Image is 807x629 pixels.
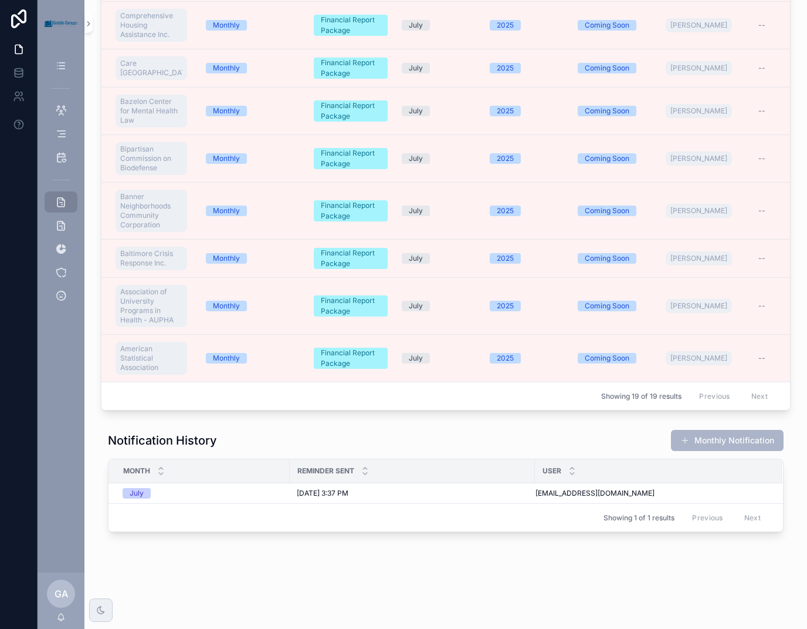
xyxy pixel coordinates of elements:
[120,249,182,268] span: Baltimore Crisis Response Inc.
[108,432,217,449] h1: Notification History
[666,251,732,265] a: [PERSON_NAME]
[666,102,751,120] a: [PERSON_NAME]
[206,353,300,364] a: Monthly
[206,106,300,116] a: Monthly
[120,59,182,78] span: Care [GEOGRAPHIC_DATA]
[206,206,300,216] a: Monthly
[130,488,144,499] div: July
[578,253,652,264] a: Coming Soon
[666,152,732,166] a: [PERSON_NAME]
[578,153,652,164] a: Coming Soon
[116,247,187,270] a: Baltimore Crisis Response Inc.
[297,489,348,498] span: [DATE] 3:37 PM
[670,21,727,30] span: [PERSON_NAME]
[758,354,765,363] span: --
[666,204,732,218] a: [PERSON_NAME]
[497,20,514,31] div: 2025
[314,248,388,269] a: Financial Report Package
[670,63,727,73] span: [PERSON_NAME]
[116,9,187,42] a: Comprehensive Housing Assistance Inc.
[585,106,629,116] div: Coming Soon
[666,16,751,35] a: [PERSON_NAME]
[206,153,300,164] a: Monthly
[116,92,192,130] a: Bazelon Center for Mental Health Law
[120,344,182,372] span: American Statistical Association
[758,21,765,30] span: --
[497,206,514,216] div: 2025
[321,348,381,369] div: Financial Report Package
[670,106,727,116] span: [PERSON_NAME]
[116,56,187,80] a: Care [GEOGRAPHIC_DATA]
[402,20,476,31] a: July
[497,63,514,73] div: 2025
[578,301,652,311] a: Coming Soon
[671,430,784,451] button: Monthly Notification
[402,153,476,164] a: July
[578,353,652,364] a: Coming Soon
[670,354,727,363] span: [PERSON_NAME]
[206,63,300,73] a: Monthly
[670,254,727,263] span: [PERSON_NAME]
[585,301,629,311] div: Coming Soon
[116,339,192,377] a: American Statistical Association
[116,285,187,327] a: Association of University Programs in Health - AUPHA
[213,301,240,311] div: Monthly
[535,489,655,498] span: [EMAIL_ADDRESS][DOMAIN_NAME]
[585,253,629,264] div: Coming Soon
[402,353,476,364] a: July
[116,142,187,175] a: Bipartisan Commission on Biodefense
[670,154,727,163] span: [PERSON_NAME]
[116,282,192,329] a: Association of University Programs in Health - AUPHA
[297,466,354,476] span: Reminder Sent
[409,253,423,264] div: July
[666,297,751,315] a: [PERSON_NAME]
[666,104,732,118] a: [PERSON_NAME]
[402,206,476,216] a: July
[213,206,240,216] div: Monthly
[497,253,514,264] div: 2025
[490,20,564,31] a: 2025
[409,63,423,73] div: July
[314,148,388,169] a: Financial Report Package
[314,58,388,79] a: Financial Report Package
[206,20,300,31] a: Monthly
[314,100,388,122] a: Financial Report Package
[120,11,182,39] span: Comprehensive Housing Assistance Inc.
[120,97,182,125] span: Bazelon Center for Mental Health Law
[490,206,564,216] a: 2025
[120,287,182,325] span: Association of University Programs in Health - AUPHA
[213,20,240,31] div: Monthly
[666,149,751,168] a: [PERSON_NAME]
[758,206,765,216] span: --
[758,63,765,73] span: --
[758,154,765,163] span: --
[38,47,84,322] div: scrollable content
[321,58,381,79] div: Financial Report Package
[213,63,240,73] div: Monthly
[402,301,476,311] a: July
[409,106,423,116] div: July
[578,106,652,116] a: Coming Soon
[402,63,476,73] a: July
[585,63,629,73] div: Coming Soon
[666,299,732,313] a: [PERSON_NAME]
[116,342,187,375] a: American Statistical Association
[120,144,182,173] span: Bipartisan Commission on Biodefense
[758,301,765,311] span: --
[666,349,751,368] a: [PERSON_NAME]
[120,192,182,230] span: Banner Neighborhoods Community Corporation
[409,206,423,216] div: July
[670,301,727,311] span: [PERSON_NAME]
[45,20,77,26] img: App logo
[321,148,381,169] div: Financial Report Package
[585,353,629,364] div: Coming Soon
[490,153,564,164] a: 2025
[321,200,381,221] div: Financial Report Package
[321,248,381,269] div: Financial Report Package
[666,18,732,32] a: [PERSON_NAME]
[578,206,652,216] a: Coming Soon
[321,15,381,36] div: Financial Report Package
[758,254,765,263] span: --
[321,100,381,122] div: Financial Report Package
